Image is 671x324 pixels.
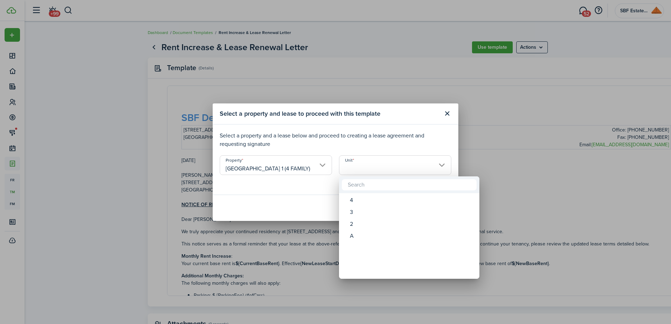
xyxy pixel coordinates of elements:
div: 4 [350,194,474,206]
div: 3 [350,206,474,218]
mbsc-wheel: Unit [339,193,479,279]
input: Search [342,179,477,190]
div: A [350,230,474,242]
div: 2 [350,218,474,230]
